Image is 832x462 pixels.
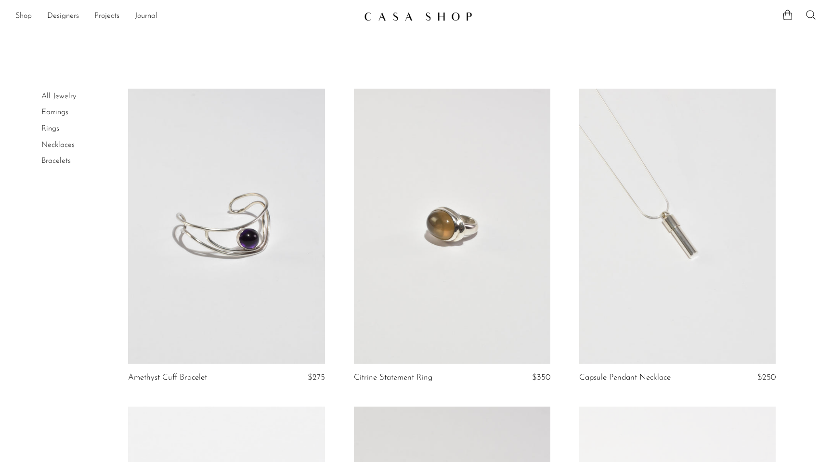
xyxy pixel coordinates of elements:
a: All Jewelry [41,92,76,100]
a: Shop [15,10,32,23]
span: $350 [532,373,550,382]
a: Amethyst Cuff Bracelet [128,373,207,382]
a: Citrine Statement Ring [354,373,432,382]
a: Earrings [41,108,68,116]
span: $275 [308,373,325,382]
ul: NEW HEADER MENU [15,8,356,25]
a: Journal [135,10,157,23]
a: Projects [94,10,119,23]
a: Designers [47,10,79,23]
nav: Desktop navigation [15,8,356,25]
span: $250 [757,373,776,382]
a: Bracelets [41,157,71,165]
a: Necklaces [41,141,75,149]
a: Capsule Pendant Necklace [579,373,671,382]
a: Rings [41,125,59,132]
